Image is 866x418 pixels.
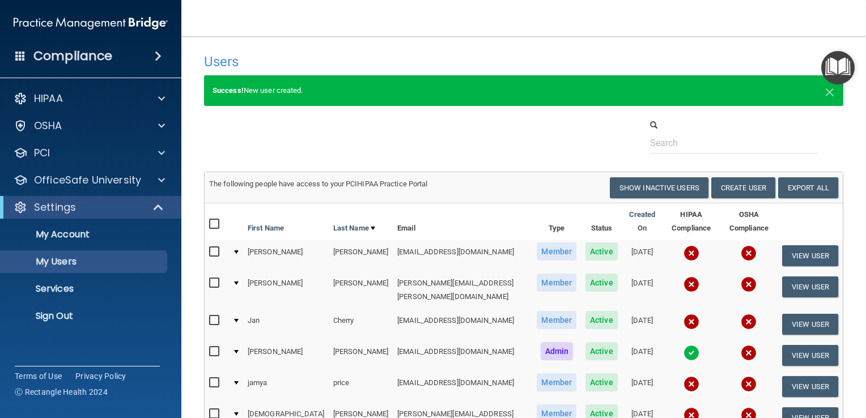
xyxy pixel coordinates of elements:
a: Privacy Policy [75,370,126,382]
span: Member [537,242,576,261]
p: OSHA [34,119,62,133]
span: Admin [541,342,574,360]
p: My Account [7,229,162,240]
img: cross.ca9f0e7f.svg [684,376,699,392]
img: PMB logo [14,12,168,35]
p: HIPAA [34,92,63,105]
span: Active [585,373,618,391]
a: Terms of Use [15,370,62,382]
th: Email [393,203,532,240]
a: OSHA [14,119,165,133]
a: Export All [778,177,838,198]
button: View User [782,314,838,335]
td: [DATE] [622,340,663,371]
td: [DATE] [622,240,663,271]
button: View User [782,376,838,397]
a: HIPAA [14,92,165,105]
td: [DATE] [622,371,663,402]
button: View User [782,245,838,266]
a: Created On [627,208,658,235]
button: Show Inactive Users [610,177,708,198]
td: [PERSON_NAME] [243,271,329,309]
h4: Users [204,54,570,69]
a: OfficeSafe University [14,173,165,187]
td: Cherry [329,309,393,340]
iframe: Drift Widget Chat Controller [670,339,852,384]
p: My Users [7,256,162,267]
span: Ⓒ Rectangle Health 2024 [15,386,108,398]
span: Active [585,274,618,292]
p: OfficeSafe University [34,173,141,187]
p: Settings [34,201,76,214]
a: First Name [248,221,284,235]
span: Member [537,274,576,292]
img: cross.ca9f0e7f.svg [741,376,757,392]
td: jamya [243,371,329,402]
button: Create User [711,177,775,198]
img: cross.ca9f0e7f.svg [684,245,699,261]
img: cross.ca9f0e7f.svg [684,276,699,292]
div: New user created. [204,75,843,106]
td: [PERSON_NAME] [243,240,329,271]
td: [EMAIL_ADDRESS][DOMAIN_NAME] [393,309,532,340]
span: Member [537,373,576,391]
p: Services [7,283,162,295]
span: Active [585,242,618,261]
p: PCI [34,146,50,160]
a: PCI [14,146,165,160]
td: [EMAIL_ADDRESS][DOMAIN_NAME] [393,371,532,402]
span: Active [585,311,618,329]
a: Settings [14,201,164,214]
th: HIPAA Compliance [662,203,720,240]
td: [DATE] [622,271,663,309]
img: cross.ca9f0e7f.svg [741,314,757,330]
span: The following people have access to your PCIHIPAA Practice Portal [209,180,428,188]
td: [DATE] [622,309,663,340]
button: Open Resource Center [821,51,855,84]
td: [PERSON_NAME] [243,340,329,371]
td: [EMAIL_ADDRESS][DOMAIN_NAME] [393,240,532,271]
td: [PERSON_NAME] [329,340,393,371]
span: × [825,79,835,102]
th: Type [532,203,581,240]
span: Member [537,311,576,329]
td: [PERSON_NAME] [329,271,393,309]
th: OSHA Compliance [720,203,778,240]
td: [EMAIL_ADDRESS][DOMAIN_NAME] [393,340,532,371]
img: cross.ca9f0e7f.svg [684,314,699,330]
td: [PERSON_NAME] [329,240,393,271]
input: Search [650,133,818,153]
img: cross.ca9f0e7f.svg [741,276,757,292]
td: Jan [243,309,329,340]
button: Close [825,84,835,97]
h4: Compliance [33,48,112,64]
span: Active [585,342,618,360]
a: Last Name [333,221,375,235]
td: [PERSON_NAME][EMAIL_ADDRESS][PERSON_NAME][DOMAIN_NAME] [393,271,532,309]
p: Sign Out [7,310,162,322]
th: Status [581,203,622,240]
td: price [329,371,393,402]
button: View User [782,276,838,297]
img: cross.ca9f0e7f.svg [741,245,757,261]
strong: Success! [213,86,244,95]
